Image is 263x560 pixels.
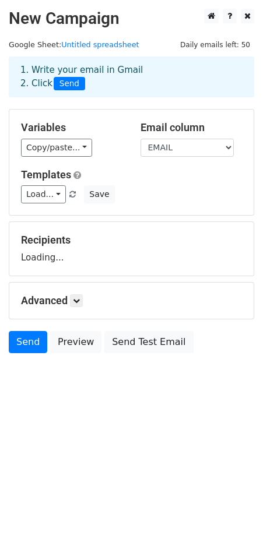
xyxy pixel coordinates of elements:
a: Copy/paste... [21,139,92,157]
span: Send [54,77,85,91]
a: Load... [21,185,66,203]
div: 1. Write your email in Gmail 2. Click [12,64,251,90]
h5: Advanced [21,294,242,307]
a: Daily emails left: 50 [176,40,254,49]
button: Save [84,185,114,203]
span: Daily emails left: 50 [176,38,254,51]
a: Templates [21,168,71,181]
a: Send Test Email [104,331,193,353]
a: Preview [50,331,101,353]
h5: Variables [21,121,123,134]
small: Google Sheet: [9,40,139,49]
a: Untitled spreadsheet [61,40,139,49]
a: Send [9,331,47,353]
h5: Email column [141,121,243,134]
div: Loading... [21,234,242,264]
h2: New Campaign [9,9,254,29]
h5: Recipients [21,234,242,246]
